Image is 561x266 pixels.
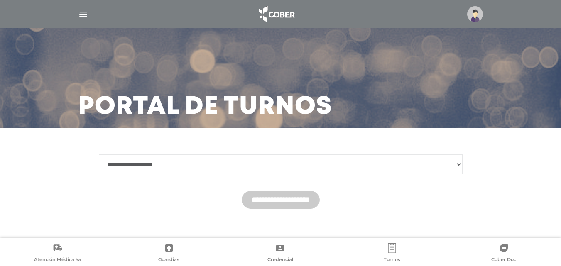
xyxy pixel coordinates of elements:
[448,243,559,264] a: Cober Doc
[384,256,400,264] span: Turnos
[491,256,516,264] span: Cober Doc
[34,256,81,264] span: Atención Médica Ya
[225,243,336,264] a: Credencial
[158,256,179,264] span: Guardias
[336,243,448,264] a: Turnos
[2,243,113,264] a: Atención Médica Ya
[78,9,88,20] img: Cober_menu-lines-white.svg
[267,256,293,264] span: Credencial
[467,6,483,22] img: profile-placeholder.svg
[78,96,332,118] h3: Portal de turnos
[113,243,225,264] a: Guardias
[255,4,298,24] img: logo_cober_home-white.png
